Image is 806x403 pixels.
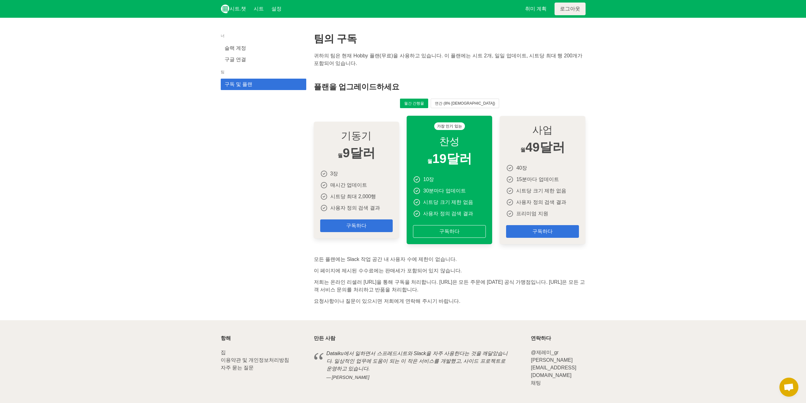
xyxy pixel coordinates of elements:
[427,159,432,164] font: 월
[314,268,462,273] font: 이 페이지에 제시된 수수료에는 판매세가 포함되어 있지 않습니다.
[221,335,231,341] font: 항해
[423,177,434,182] font: 10장
[525,140,565,154] font: 49달러
[314,53,583,66] font: 귀하의 팀은 현재 Hobby 플랜(무료)을 사용하고 있습니다. 이 플랜에는 시트 2개, 일일 업데이트, 시트당 최대 행 200개가 포함되어 있습니다.
[532,229,553,234] font: 구독하다
[221,350,226,355] a: 집
[435,101,495,106] font: 연간 (8% [DEMOGRAPHIC_DATA])
[432,152,472,166] font: 19달러
[221,42,306,54] a: 슬랙 계정
[531,357,576,378] a: [PERSON_NAME][EMAIL_ADDRESS][DOMAIN_NAME]
[516,177,559,182] font: 15분마다 업데이트
[314,298,460,304] font: 요청사항이나 질문이 있으시면 저희에게 연락해 주시기 바랍니다.
[439,136,460,147] font: 찬성
[413,225,486,238] a: 구독하다
[437,124,462,128] font: 가장 인기 있는
[330,205,380,211] font: 사용자 정의 검색 결과
[225,45,246,51] font: 슬랙 계정
[221,4,230,13] img: logo_v2_white.png
[330,171,338,176] font: 3장
[532,124,553,136] font: 사업
[330,182,367,188] font: 매시간 업데이트
[531,350,558,355] a: @제레미_gr
[230,6,246,11] font: 시트.챗
[423,188,466,193] font: 30분마다 업데이트
[221,70,225,74] font: 팀
[221,365,254,370] a: 자주 묻는 질문
[338,153,343,158] font: 월
[439,229,460,234] font: 구독하다
[341,130,371,141] font: 기동기
[404,101,424,106] font: 월간 간행물
[314,82,400,91] font: 플랜을 업그레이드하세요
[779,378,798,397] div: Open chat
[314,257,457,262] font: 모든 플랜에는 Slack 작업 공간 내 사용자 수에 제한이 없습니다.
[221,54,306,65] a: 구글 연결
[254,6,264,11] font: 시트
[314,279,585,292] font: 저희는 온라인 리셀러 [URL]을 통해 구독을 처리합니다. [URL]은 모든 주문에 [DATE] 공식 가맹점입니다. [URL]은 모든 고객 서비스 문의를 처리하고 반품을 처리...
[516,211,548,216] font: 프리미엄 지원
[516,199,566,205] font: 사용자 정의 검색 결과
[225,81,253,87] font: 구독 및 플랜
[225,57,246,62] font: 구글 연결
[314,33,357,44] font: 팀의 구독
[346,223,366,228] font: 구독하다
[531,335,551,341] font: 연락하다
[516,165,527,171] font: 40장
[423,211,473,216] font: 사용자 정의 검색 결과
[431,99,499,108] button: 연간 (8% [DEMOGRAPHIC_DATA])
[271,6,282,11] font: 설정
[221,34,225,38] font: 너
[221,357,289,363] a: 이용약관 및 개인정보처리방침
[525,6,547,11] font: 취미 계획
[221,79,306,90] a: 구독 및 플랜
[506,225,579,238] a: 구독하다
[555,3,586,15] a: 로그아웃
[330,194,376,199] font: 시트당 최대 2,000행
[520,147,525,153] font: 월
[423,199,473,205] font: 시트당 크기 제한 없음
[560,6,580,11] font: 로그아웃
[320,219,393,232] a: 구독하다
[314,335,335,341] font: 만든 사람
[343,146,375,160] font: 9달러
[516,188,566,193] font: 시트당 크기 제한 없음
[327,351,508,371] font: Dataiku에서 일하면서 스프레드시트와 Slack을 자주 사용한다는 것을 깨달았습니다. 일상적인 업무에 도움이 되는 이 작은 서비스를 개발했고, 사이드 프로젝트로 운영하고 ...
[400,99,428,108] button: 월간 간행물
[332,375,369,380] font: [PERSON_NAME]
[531,380,541,386] a: 채팅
